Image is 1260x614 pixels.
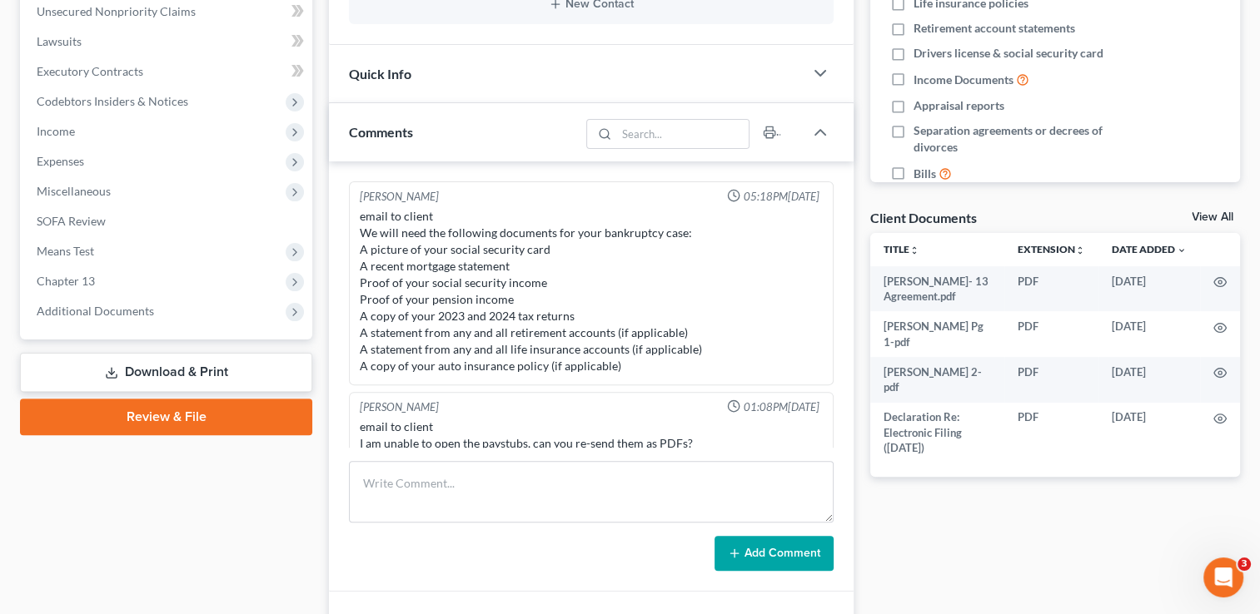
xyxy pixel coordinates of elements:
[870,403,1004,463] td: Declaration Re: Electronic Filing ([DATE])
[1098,311,1200,357] td: [DATE]
[23,57,312,87] a: Executory Contracts
[884,243,919,255] a: Titleunfold_more
[744,189,819,205] span: 05:18PM[DATE]
[616,120,749,148] input: Search...
[715,536,834,571] button: Add Comment
[37,124,75,138] span: Income
[349,66,411,82] span: Quick Info
[349,124,413,140] span: Comments
[1203,557,1243,597] iframe: Intercom live chat
[1177,245,1187,255] i: expand_more
[37,274,95,288] span: Chapter 13
[37,154,84,168] span: Expenses
[37,64,143,78] span: Executory Contracts
[1075,245,1085,255] i: unfold_more
[1004,357,1098,403] td: PDF
[870,209,977,226] div: Client Documents
[20,353,312,392] a: Download & Print
[870,311,1004,357] td: [PERSON_NAME] Pg 1-pdf
[360,189,439,205] div: [PERSON_NAME]
[37,304,154,318] span: Additional Documents
[1004,266,1098,312] td: PDF
[744,399,819,415] span: 01:08PM[DATE]
[23,27,312,57] a: Lawsuits
[1004,403,1098,463] td: PDF
[37,94,188,108] span: Codebtors Insiders & Notices
[914,97,1004,114] span: Appraisal reports
[914,45,1103,62] span: Drivers license & social security card
[360,399,439,415] div: [PERSON_NAME]
[1192,211,1233,223] a: View All
[1238,557,1251,571] span: 3
[360,208,823,374] div: email to client We will need the following documents for your bankruptcy case: A picture of your ...
[1098,357,1200,403] td: [DATE]
[1112,243,1187,255] a: Date Added expand_more
[1098,403,1200,463] td: [DATE]
[37,244,94,258] span: Means Test
[914,122,1133,156] span: Separation agreements or decrees of divorces
[20,399,312,435] a: Review & File
[914,20,1075,37] span: Retirement account statements
[37,4,196,18] span: Unsecured Nonpriority Claims
[360,418,823,585] div: email to client I am unable to open the paystubs, can you re-send them as PDFs? Additionally, do ...
[23,206,312,236] a: SOFA Review
[1004,311,1098,357] td: PDF
[909,245,919,255] i: unfold_more
[37,214,106,228] span: SOFA Review
[37,34,82,48] span: Lawsuits
[870,266,1004,312] td: [PERSON_NAME]- 13 Agreement.pdf
[37,184,111,198] span: Miscellaneous
[870,357,1004,403] td: [PERSON_NAME] 2-pdf
[914,72,1013,88] span: Income Documents
[914,166,936,182] span: Bills
[1018,243,1085,255] a: Extensionunfold_more
[1098,266,1200,312] td: [DATE]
